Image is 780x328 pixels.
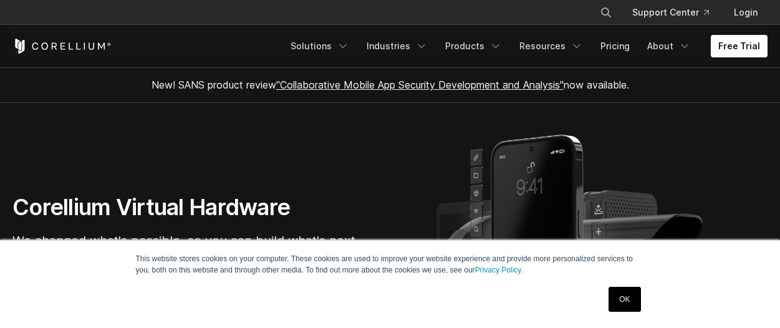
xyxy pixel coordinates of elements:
[585,1,768,24] div: Navigation Menu
[595,1,617,24] button: Search
[152,79,629,91] span: New! SANS product review now available.
[512,35,590,57] a: Resources
[12,39,112,54] a: Corellium Home
[438,35,509,57] a: Products
[724,1,768,24] a: Login
[711,35,768,57] a: Free Trial
[283,35,768,57] div: Navigation Menu
[609,287,640,312] a: OK
[12,231,387,287] p: We changed what's possible, so you can build what's next. Virtual devices for iOS, Android, and A...
[593,35,637,57] a: Pricing
[640,35,698,57] a: About
[136,253,645,276] p: This website stores cookies on your computer. These cookies are used to improve your website expe...
[359,35,435,57] a: Industries
[276,79,564,91] a: "Collaborative Mobile App Security Development and Analysis"
[12,193,387,221] h1: Corellium Virtual Hardware
[622,1,719,24] a: Support Center
[283,35,357,57] a: Solutions
[475,266,523,274] a: Privacy Policy.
